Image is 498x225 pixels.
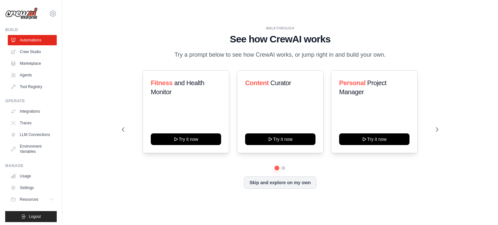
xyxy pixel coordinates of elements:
img: Logo [5,7,38,20]
div: Build [5,27,57,32]
a: Marketplace [8,58,57,69]
p: Try a prompt below to see how CrewAI works, or jump right in and build your own. [171,50,389,60]
a: Crew Studio [8,47,57,57]
span: Content [245,79,269,86]
a: Settings [8,183,57,193]
div: WALKTHROUGH [122,26,438,31]
span: Curator [270,79,291,86]
button: Logout [5,211,57,222]
span: Personal [339,79,365,86]
a: Traces [8,118,57,128]
span: and Health Monitor [151,79,204,96]
a: Tool Registry [8,82,57,92]
h1: See how CrewAI works [122,33,438,45]
a: Integrations [8,106,57,117]
span: Resources [20,197,38,202]
a: LLM Connections [8,129,57,140]
a: Automations [8,35,57,45]
a: Agents [8,70,57,80]
div: Manage [5,163,57,168]
button: Try it now [339,133,409,145]
button: Resources [8,194,57,205]
button: Try it now [245,133,315,145]
button: Skip and explore on my own [244,176,316,189]
button: Try it now [151,133,221,145]
span: Project Manager [339,79,386,96]
span: Fitness [151,79,172,86]
span: Logout [29,214,41,219]
a: Usage [8,171,57,181]
a: Environment Variables [8,141,57,157]
div: Operate [5,98,57,104]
